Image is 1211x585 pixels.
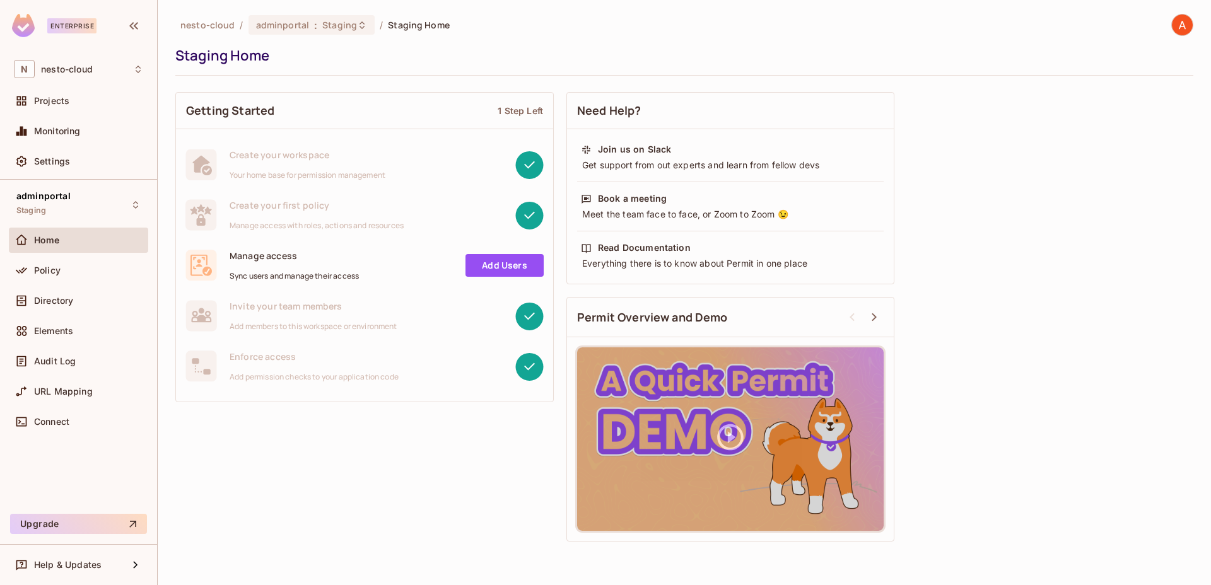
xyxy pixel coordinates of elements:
span: Settings [34,156,70,166]
div: 1 Step Left [498,105,543,117]
span: Getting Started [186,103,274,119]
a: Add Users [465,254,544,277]
span: Your home base for permission management [230,170,385,180]
span: Projects [34,96,69,106]
span: Create your first policy [230,199,404,211]
img: Adel Ati [1172,14,1193,35]
span: Elements [34,326,73,336]
div: Everything there is to know about Permit in one place [581,257,880,270]
span: the active workspace [180,19,235,31]
span: Sync users and manage their access [230,271,359,281]
span: Create your workspace [230,149,385,161]
span: Staging [16,206,46,216]
span: Invite your team members [230,300,397,312]
span: adminportal [16,191,71,201]
div: Book a meeting [598,192,667,205]
div: Get support from out experts and learn from fellow devs [581,159,880,171]
span: Manage access [230,250,359,262]
span: Add permission checks to your application code [230,372,399,382]
span: Need Help? [577,103,641,119]
div: Enterprise [47,18,97,33]
div: Meet the team face to face, or Zoom to Zoom 😉 [581,208,880,221]
span: Audit Log [34,356,76,366]
span: Monitoring [34,126,81,136]
img: SReyMgAAAABJRU5ErkJggg== [12,14,35,37]
span: Directory [34,296,73,306]
span: N [14,60,35,78]
span: : [313,20,318,30]
span: adminportal [256,19,309,31]
div: Join us on Slack [598,143,671,156]
span: URL Mapping [34,386,93,397]
li: / [380,19,383,31]
span: Staging [322,19,357,31]
span: Add members to this workspace or environment [230,321,397,332]
span: Workspace: nesto-cloud [41,64,93,74]
span: Home [34,235,60,245]
span: Policy [34,265,61,275]
span: Staging Home [388,19,450,31]
span: Permit Overview and Demo [577,310,728,325]
li: / [240,19,243,31]
span: Manage access with roles, actions and resources [230,221,404,231]
span: Connect [34,417,69,427]
div: Read Documentation [598,241,691,254]
span: Help & Updates [34,560,102,570]
div: Staging Home [175,46,1187,65]
span: Enforce access [230,350,399,362]
button: Upgrade [10,514,147,534]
